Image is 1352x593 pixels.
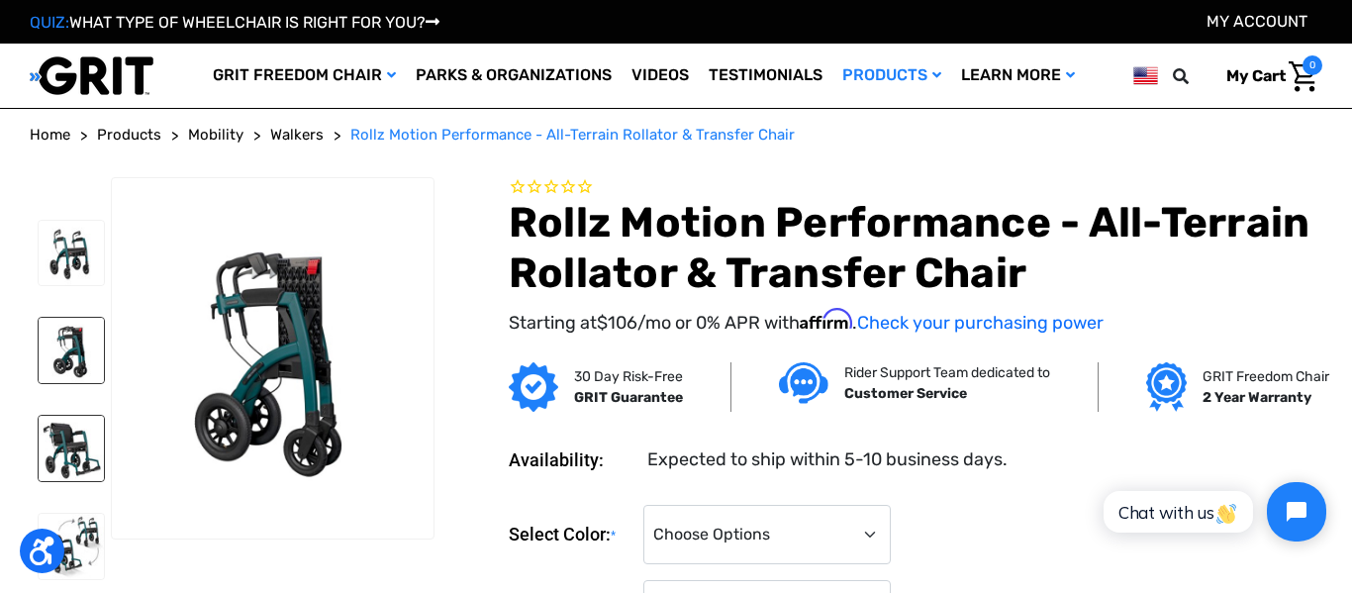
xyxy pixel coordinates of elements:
strong: 2 Year Warranty [1203,389,1311,406]
img: Customer service [779,362,828,403]
h1: Rollz Motion Performance - All-Terrain Rollator & Transfer Chair [509,198,1322,298]
p: 30 Day Risk-Free [574,366,683,387]
span: Products [97,126,161,144]
img: Cart [1289,61,1317,92]
img: Rollz Motion Performance - All-Terrain Rollator & Transfer Chair [112,215,434,501]
a: Products [832,44,951,108]
a: Home [30,124,70,147]
a: GRIT Freedom Chair [203,44,406,108]
span: Rollz Motion Performance - All-Terrain Rollator & Transfer Chair [350,126,795,144]
a: Account [1207,12,1307,31]
a: QUIZ:WHAT TYPE OF WHEELCHAIR IS RIGHT FOR YOU? [30,13,439,32]
img: Rollz Motion Performance - All-Terrain Rollator & Transfer Chair [39,318,104,383]
span: QUIZ: [30,13,69,32]
strong: Customer Service [844,385,967,402]
img: Rollz Motion Performance - All-Terrain Rollator & Transfer Chair [39,514,104,579]
strong: GRIT Guarantee [574,389,683,406]
a: Walkers [270,124,324,147]
span: Affirm [800,308,852,330]
img: GRIT All-Terrain Wheelchair and Mobility Equipment [30,55,153,96]
a: Products [97,124,161,147]
a: Mobility [188,124,243,147]
p: Rider Support Team dedicated to [844,362,1050,383]
nav: Breadcrumb [30,124,1322,147]
a: Videos [622,44,699,108]
img: us.png [1133,63,1158,88]
label: Select Color: [509,505,633,565]
span: Home [30,126,70,144]
img: Grit freedom [1146,362,1187,412]
input: Search [1182,55,1211,97]
img: Rollz Motion Performance - All-Terrain Rollator & Transfer Chair [39,416,104,481]
dt: Availability: [509,446,633,473]
p: GRIT Freedom Chair [1203,366,1329,387]
img: GRIT Guarantee [509,362,558,412]
span: My Cart [1226,66,1286,85]
span: Mobility [188,126,243,144]
dd: Expected to ship within 5-10 business days. [647,446,1008,473]
a: Cart with 0 items [1211,55,1322,97]
img: Rollz Motion Performance - All-Terrain Rollator & Transfer Chair [39,221,104,286]
span: $106 [597,312,637,334]
a: Rollz Motion Performance - All-Terrain Rollator & Transfer Chair [350,124,795,147]
a: Check your purchasing power - Learn more about Affirm Financing (opens in modal) [857,312,1104,334]
span: Walkers [270,126,324,144]
span: Rated 0.0 out of 5 stars 0 reviews [509,177,1322,199]
a: Learn More [951,44,1085,108]
iframe: Tidio Chat [1082,465,1343,558]
p: Starting at /mo or 0% APR with . [509,308,1322,337]
span: 0 [1303,55,1322,75]
a: Testimonials [699,44,832,108]
a: Parks & Organizations [406,44,622,108]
